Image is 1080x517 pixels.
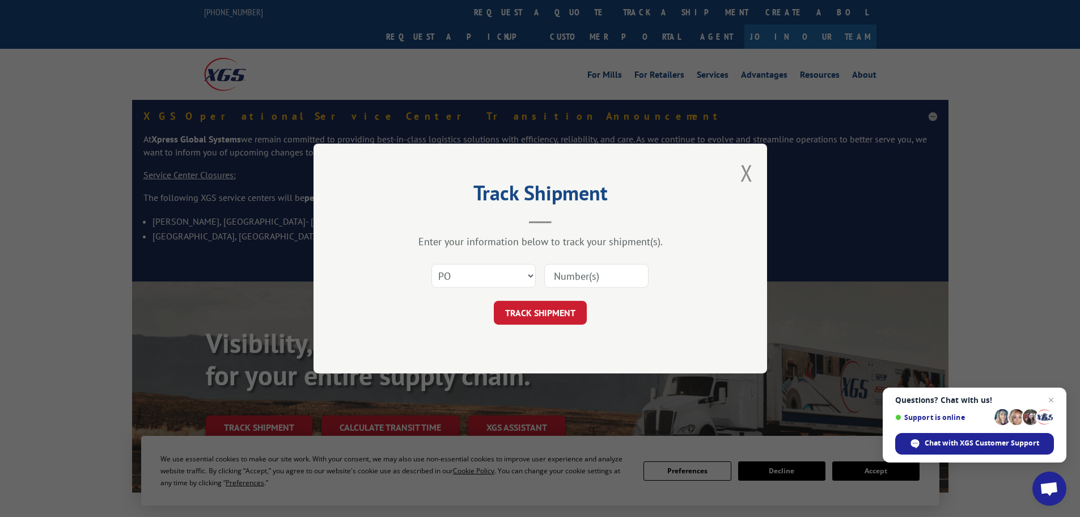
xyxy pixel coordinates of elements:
[370,235,710,248] div: Enter your information below to track your shipment(s).
[895,396,1054,405] span: Questions? Chat with us!
[895,413,990,422] span: Support is online
[740,158,753,188] button: Close modal
[494,301,587,325] button: TRACK SHIPMENT
[1032,472,1066,506] a: Open chat
[370,185,710,207] h2: Track Shipment
[544,264,649,288] input: Number(s)
[895,433,1054,455] span: Chat with XGS Customer Support
[925,438,1039,448] span: Chat with XGS Customer Support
